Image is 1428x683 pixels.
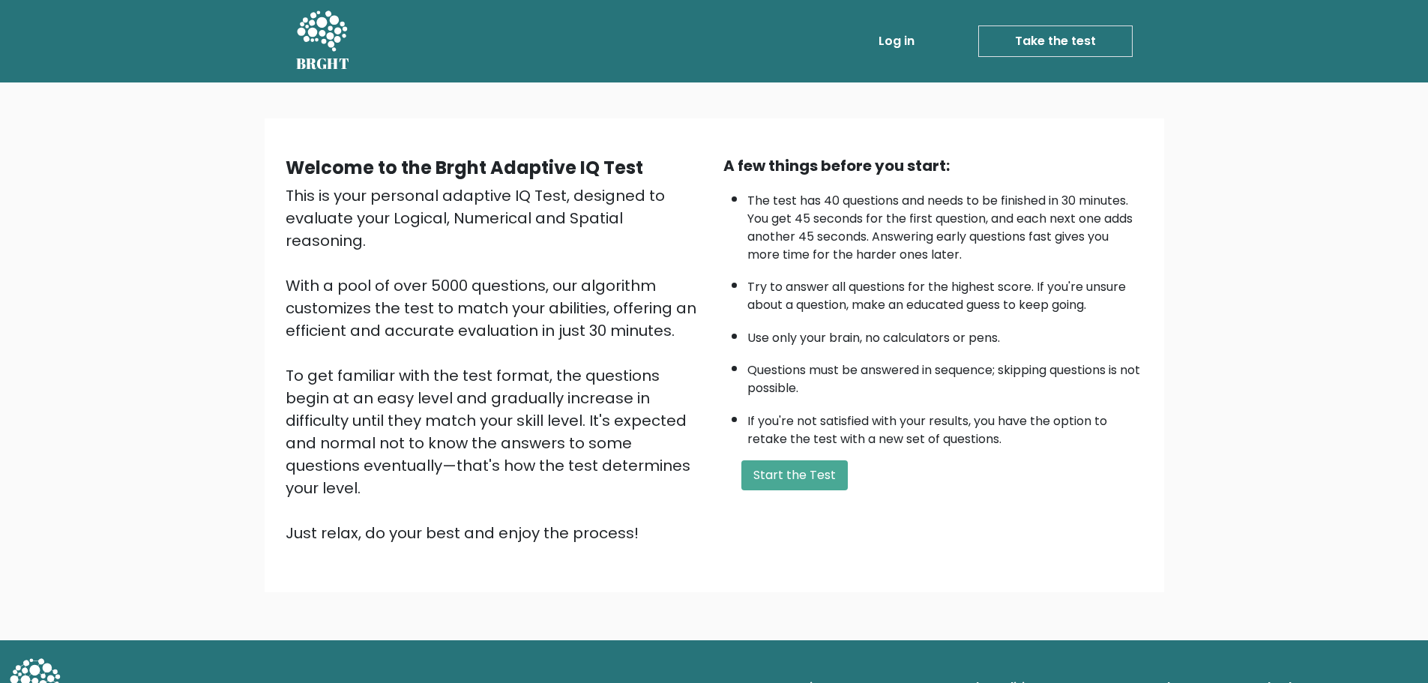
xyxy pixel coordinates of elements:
[747,322,1143,347] li: Use only your brain, no calculators or pens.
[296,6,350,76] a: BRGHT
[747,405,1143,448] li: If you're not satisfied with your results, you have the option to retake the test with a new set ...
[296,55,350,73] h5: BRGHT
[747,271,1143,314] li: Try to answer all questions for the highest score. If you're unsure about a question, make an edu...
[747,354,1143,397] li: Questions must be answered in sequence; skipping questions is not possible.
[747,184,1143,264] li: The test has 40 questions and needs to be finished in 30 minutes. You get 45 seconds for the firs...
[873,26,921,56] a: Log in
[741,460,848,490] button: Start the Test
[978,25,1133,57] a: Take the test
[723,154,1143,177] div: A few things before you start:
[286,184,705,544] div: This is your personal adaptive IQ Test, designed to evaluate your Logical, Numerical and Spatial ...
[286,155,643,180] b: Welcome to the Brght Adaptive IQ Test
